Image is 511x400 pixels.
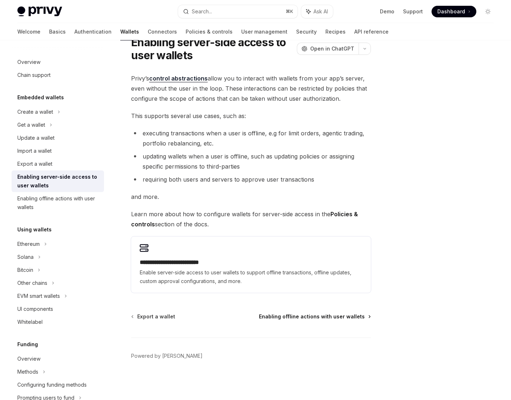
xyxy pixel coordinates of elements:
[12,170,104,192] a: Enabling server-side access to user wallets
[12,131,104,144] a: Update a wallet
[17,108,53,116] div: Create a wallet
[12,192,104,214] a: Enabling offline actions with user wallets
[120,23,139,40] a: Wallets
[297,43,359,55] button: Open in ChatGPT
[17,225,52,234] h5: Using wallets
[17,305,53,313] div: UI components
[131,36,294,62] h1: Enabling server-side access to user wallets
[12,69,104,82] a: Chain support
[17,58,40,66] div: Overview
[17,147,52,155] div: Import a wallet
[178,5,298,18] button: Search...⌘K
[131,352,203,360] a: Powered by [PERSON_NAME]
[437,8,465,15] span: Dashboard
[17,368,38,376] div: Methods
[296,23,317,40] a: Security
[131,73,371,104] span: Privy’s allow you to interact with wallets from your app’s server, even without the user in the l...
[241,23,287,40] a: User management
[131,151,371,171] li: updating wallets when a user is offline, such as updating policies or assigning specific permissi...
[12,56,104,69] a: Overview
[131,128,371,148] li: executing transactions when a user is offline, e.g for limit orders, agentic trading, portfolio r...
[17,381,87,389] div: Configuring funding methods
[380,8,394,15] a: Demo
[49,23,66,40] a: Basics
[140,268,362,286] span: Enable server-side access to user wallets to support offline transactions, offline updates, custo...
[149,75,208,82] a: control abstractions
[17,134,55,142] div: Update a wallet
[17,23,40,40] a: Welcome
[482,6,494,17] button: Toggle dark mode
[17,71,51,79] div: Chain support
[132,313,175,320] a: Export a wallet
[17,160,52,168] div: Export a wallet
[259,313,370,320] a: Enabling offline actions with user wallets
[17,93,64,102] h5: Embedded wallets
[12,303,104,316] a: UI components
[17,292,60,300] div: EVM smart wallets
[313,8,328,15] span: Ask AI
[186,23,233,40] a: Policies & controls
[17,279,47,287] div: Other chains
[310,45,354,52] span: Open in ChatGPT
[17,240,40,248] div: Ethereum
[131,209,371,229] span: Learn more about how to configure wallets for server-side access in the section of the docs.
[12,157,104,170] a: Export a wallet
[17,6,62,17] img: light logo
[131,111,371,121] span: This supports several use cases, such as:
[74,23,112,40] a: Authentication
[17,340,38,349] h5: Funding
[17,318,43,326] div: Whitelabel
[137,313,175,320] span: Export a wallet
[354,23,389,40] a: API reference
[12,144,104,157] a: Import a wallet
[148,23,177,40] a: Connectors
[17,253,34,261] div: Solana
[325,23,346,40] a: Recipes
[192,7,212,16] div: Search...
[17,266,33,274] div: Bitcoin
[17,355,40,363] div: Overview
[259,313,365,320] span: Enabling offline actions with user wallets
[12,352,104,365] a: Overview
[17,194,100,212] div: Enabling offline actions with user wallets
[286,9,293,14] span: ⌘ K
[301,5,333,18] button: Ask AI
[131,174,371,184] li: requiring both users and servers to approve user transactions
[17,173,100,190] div: Enabling server-side access to user wallets
[17,121,45,129] div: Get a wallet
[12,316,104,329] a: Whitelabel
[432,6,476,17] a: Dashboard
[131,192,371,202] span: and more.
[12,378,104,391] a: Configuring funding methods
[403,8,423,15] a: Support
